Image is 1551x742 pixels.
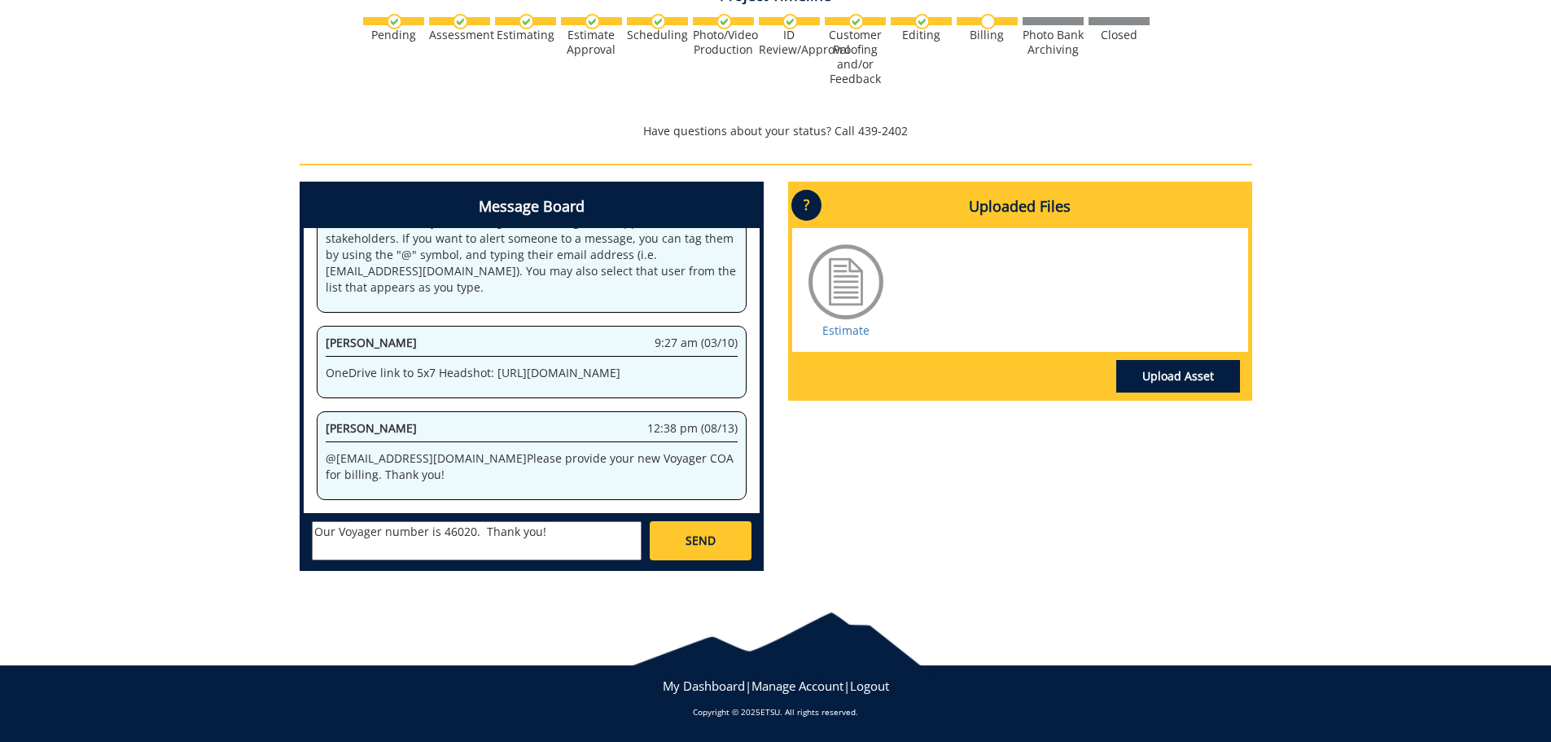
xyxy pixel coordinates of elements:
div: Editing [891,28,952,42]
img: checkmark [651,14,666,29]
img: checkmark [453,14,468,29]
img: checkmark [782,14,798,29]
a: Logout [850,678,889,694]
img: checkmark [387,14,402,29]
div: ID Review/Approval [759,28,820,57]
p: @ [EMAIL_ADDRESS][DOMAIN_NAME] Please provide your new Voyager COA for billing. Thank you! [326,450,738,483]
a: My Dashboard [663,678,745,694]
a: Estimate [822,323,870,338]
img: no [980,14,996,29]
h4: Uploaded Files [792,186,1248,228]
h4: Message Board [304,186,760,228]
div: Estimate Approval [561,28,622,57]
div: Photo Bank Archiving [1023,28,1084,57]
span: SEND [686,533,716,549]
p: ? [791,190,822,221]
div: Pending [363,28,424,42]
span: [PERSON_NAME] [326,420,417,436]
div: Billing [957,28,1018,42]
p: Welcome to the Project Messenger. All messages will appear to all stakeholders. If you want to al... [326,214,738,296]
a: Manage Account [751,678,843,694]
div: Scheduling [627,28,688,42]
img: checkmark [914,14,930,29]
textarea: messageToSend [312,521,642,560]
div: Customer Proofing and/or Feedback [825,28,886,86]
img: checkmark [585,14,600,29]
div: Estimating [495,28,556,42]
span: 12:38 pm (08/13) [647,420,738,437]
a: ETSU [760,706,780,718]
a: Upload Asset [1116,360,1240,393]
p: Have questions about your status? Call 439-2402 [300,123,1252,139]
div: Photo/Video Production [693,28,754,57]
a: SEND [650,521,751,560]
div: Assessment [429,28,490,42]
img: checkmark [716,14,732,29]
span: 9:27 am (03/10) [655,335,738,351]
div: Closed [1089,28,1150,42]
img: checkmark [848,14,864,29]
img: checkmark [519,14,534,29]
p: OneDrive link to 5x7 Headshot: [URL][DOMAIN_NAME] [326,365,738,381]
span: [PERSON_NAME] [326,335,417,350]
